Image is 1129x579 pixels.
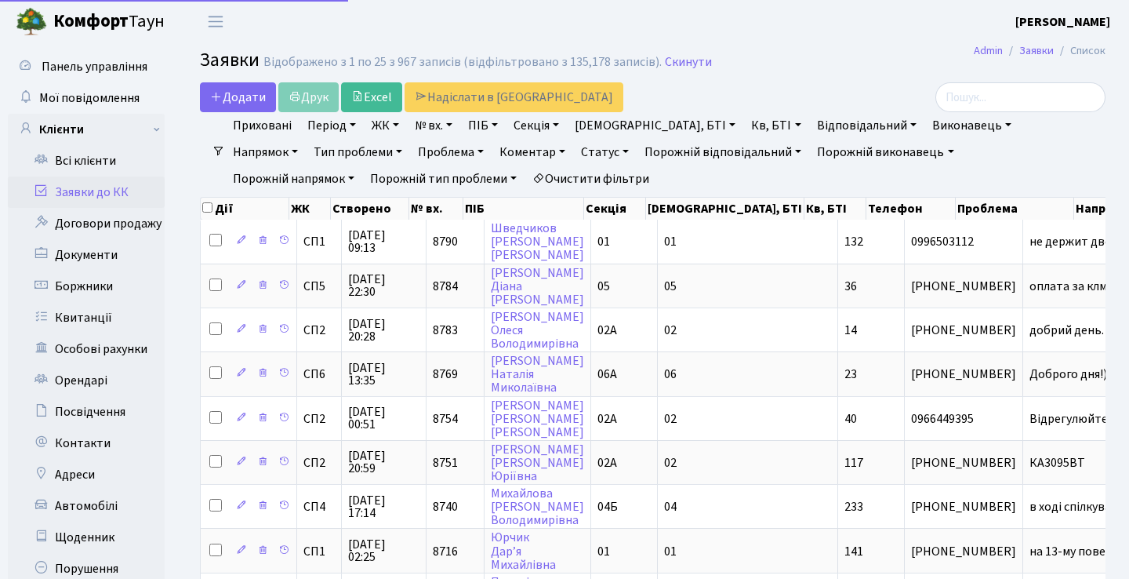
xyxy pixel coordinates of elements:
[348,450,419,475] span: [DATE] 20:59
[200,82,276,112] a: Додати
[8,396,165,428] a: Посвідчення
[844,322,857,339] span: 14
[227,112,298,139] a: Приховані
[8,239,165,271] a: Документи
[911,457,1016,469] span: [PHONE_NUMBER]
[303,457,335,469] span: СП2
[39,89,140,107] span: Мої повідомлення
[303,235,335,248] span: СП1
[196,9,235,35] button: Переключити навігацію
[53,9,129,34] b: Комфорт
[8,428,165,459] a: Контакти
[8,459,165,490] a: Адреси
[303,280,335,293] span: СП5
[844,543,863,560] span: 141
[462,112,504,139] a: ПІБ
[42,58,147,75] span: Панель управління
[804,198,866,220] th: Кв, БТІ
[664,498,677,515] span: 04
[911,235,1016,248] span: 0996503112
[844,454,863,472] span: 117
[491,441,584,485] a: [PERSON_NAME][PERSON_NAME]Юріївна
[227,166,361,192] a: Порожній напрямок
[8,208,165,239] a: Договори продажу
[412,139,490,166] a: Проблема
[811,112,923,139] a: Відповідальний
[463,198,584,220] th: ПІБ
[301,112,362,139] a: Період
[1029,366,1123,383] span: Доброго дня!)[...]
[433,322,458,339] span: 8783
[844,233,863,250] span: 132
[365,112,405,139] a: ЖК
[348,229,419,254] span: [DATE] 09:13
[491,485,584,529] a: Михайлова[PERSON_NAME]Володимирівна
[348,494,419,519] span: [DATE] 17:14
[348,318,419,343] span: [DATE] 20:28
[1054,42,1105,60] li: Список
[8,82,165,114] a: Мої повідомлення
[8,271,165,302] a: Боржники
[289,198,331,220] th: ЖК
[956,198,1073,220] th: Проблема
[926,112,1018,139] a: Виконавець
[491,264,584,308] a: [PERSON_NAME]Діана[PERSON_NAME]
[1015,13,1110,31] a: [PERSON_NAME]
[8,365,165,396] a: Орендарі
[844,366,857,383] span: 23
[303,368,335,381] span: СП6
[597,278,610,295] span: 05
[664,278,677,295] span: 05
[348,406,419,431] span: [DATE] 00:51
[303,413,335,425] span: СП2
[433,366,458,383] span: 8769
[433,543,458,560] span: 8716
[303,324,335,337] span: СП2
[341,82,402,112] a: Excel
[348,273,419,298] span: [DATE] 22:30
[575,139,635,166] a: Статус
[911,368,1016,381] span: [PHONE_NUMBER]
[911,501,1016,513] span: [PHONE_NUMBER]
[1029,498,1127,515] span: в ході спілкува[...]
[8,302,165,333] a: Квитанції
[664,233,677,250] span: 01
[1019,42,1054,59] a: Заявки
[745,112,807,139] a: Кв, БТІ
[493,139,572,166] a: Коментар
[408,112,459,139] a: № вх.
[950,35,1129,67] nav: breadcrumb
[844,278,857,295] span: 36
[491,308,584,352] a: [PERSON_NAME]ОлесяВолодимирівна
[348,362,419,387] span: [DATE] 13:35
[597,454,617,472] span: 02А
[597,233,610,250] span: 01
[664,410,677,428] span: 02
[844,498,863,515] span: 233
[664,366,677,383] span: 06
[664,322,677,339] span: 02
[263,55,662,70] div: Відображено з 1 по 25 з 967 записів (відфільтровано з 135,178 записів).
[53,9,165,35] span: Таун
[974,42,1003,59] a: Admin
[433,498,458,515] span: 8740
[303,545,335,558] span: СП1
[16,6,47,38] img: logo.png
[664,454,677,472] span: 02
[664,543,677,560] span: 01
[597,322,617,339] span: 02А
[433,454,458,472] span: 8751
[8,333,165,365] a: Особові рахунки
[433,278,458,295] span: 8784
[646,198,804,220] th: [DEMOGRAPHIC_DATA], БТІ
[433,233,458,250] span: 8790
[665,55,712,70] a: Скинути
[331,198,409,220] th: Створено
[491,220,584,264] a: Шведчиков[PERSON_NAME][PERSON_NAME]
[597,543,610,560] span: 01
[8,114,165,145] a: Клієнти
[201,198,289,220] th: Дії
[911,413,1016,425] span: 0966449395
[8,490,165,522] a: Автомобілі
